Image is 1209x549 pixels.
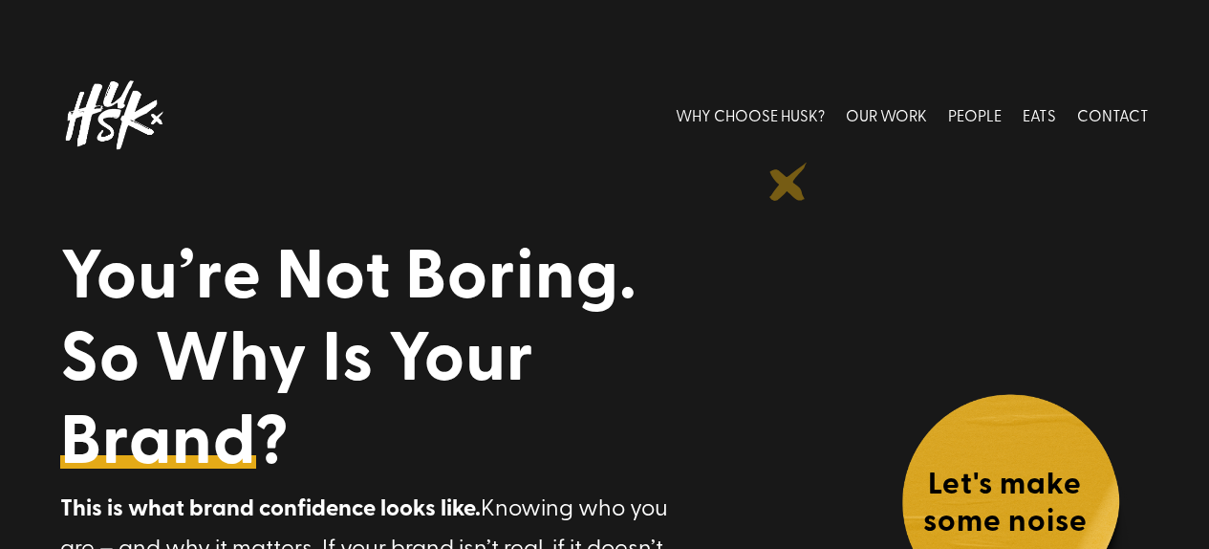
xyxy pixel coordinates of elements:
h4: Let's make some noise [900,463,1111,546]
a: PEOPLE [948,73,1002,158]
h1: You’re Not Boring. So Why Is Your ? [60,230,689,487]
a: EATS [1023,73,1056,158]
a: WHY CHOOSE HUSK? [676,73,825,158]
a: CONTACT [1077,73,1149,158]
a: Brand [60,395,256,477]
strong: This is what brand confidence looks like. [60,490,481,523]
img: Husk logo [60,73,165,158]
a: OUR WORK [846,73,927,158]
